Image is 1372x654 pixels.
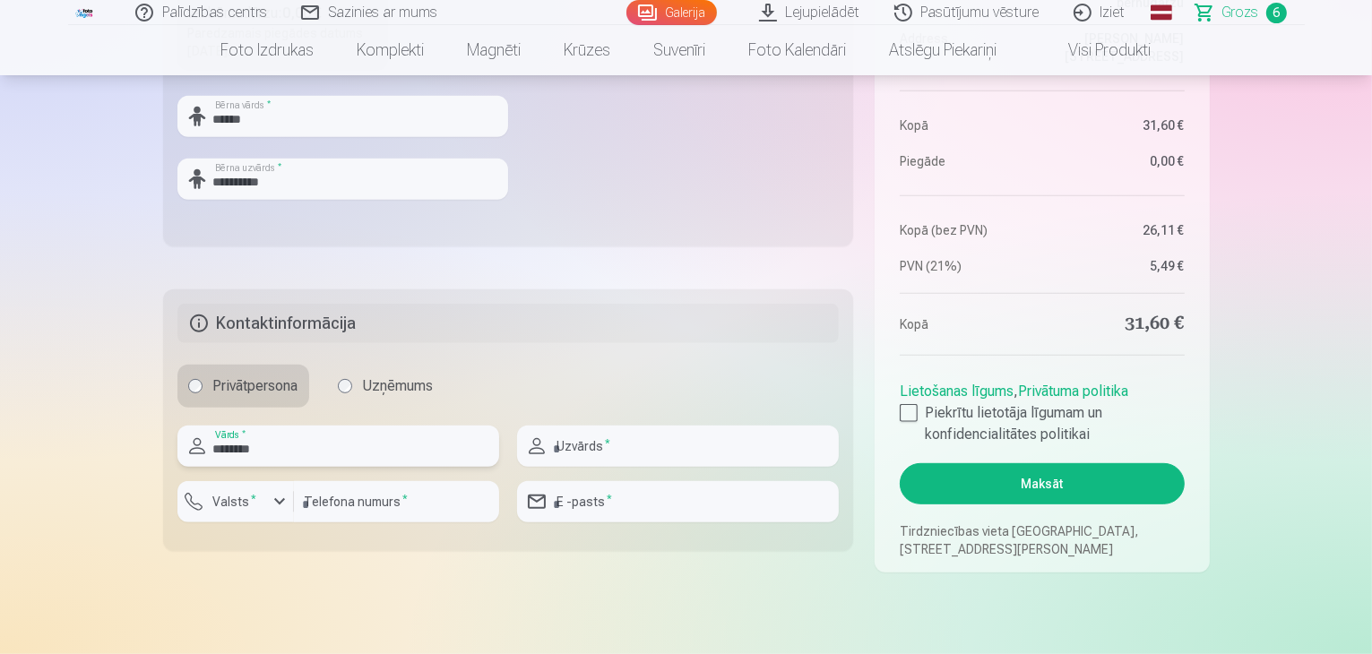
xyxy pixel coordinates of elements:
[1019,25,1173,75] a: Visi produkti
[900,152,1033,170] dt: Piegāde
[206,493,264,511] label: Valsts
[1051,152,1185,170] dd: 0,00 €
[1018,383,1128,400] a: Privātuma politika
[900,257,1033,275] dt: PVN (21%)
[177,365,309,408] label: Privātpersona
[446,25,543,75] a: Magnēti
[900,221,1033,239] dt: Kopā (bez PVN)
[1222,2,1259,23] span: Grozs
[900,522,1184,558] p: Tirdzniecības vieta [GEOGRAPHIC_DATA], [STREET_ADDRESS][PERSON_NAME]
[75,7,95,18] img: /fa1
[900,374,1184,445] div: ,
[900,116,1033,134] dt: Kopā
[177,304,840,343] h5: Kontaktinformācija
[1051,257,1185,275] dd: 5,49 €
[1266,3,1287,23] span: 6
[900,402,1184,445] label: Piekrītu lietotāja līgumam un konfidencialitātes politikai
[728,25,868,75] a: Foto kalendāri
[177,481,294,522] button: Valsts*
[338,379,352,393] input: Uzņēmums
[1051,116,1185,134] dd: 31,60 €
[900,383,1014,400] a: Lietošanas līgums
[900,463,1184,504] button: Maksāt
[188,379,203,393] input: Privātpersona
[1051,221,1185,239] dd: 26,11 €
[327,365,444,408] label: Uzņēmums
[543,25,633,75] a: Krūzes
[868,25,1019,75] a: Atslēgu piekariņi
[1051,312,1185,337] dd: 31,60 €
[900,312,1033,337] dt: Kopā
[336,25,446,75] a: Komplekti
[633,25,728,75] a: Suvenīri
[200,25,336,75] a: Foto izdrukas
